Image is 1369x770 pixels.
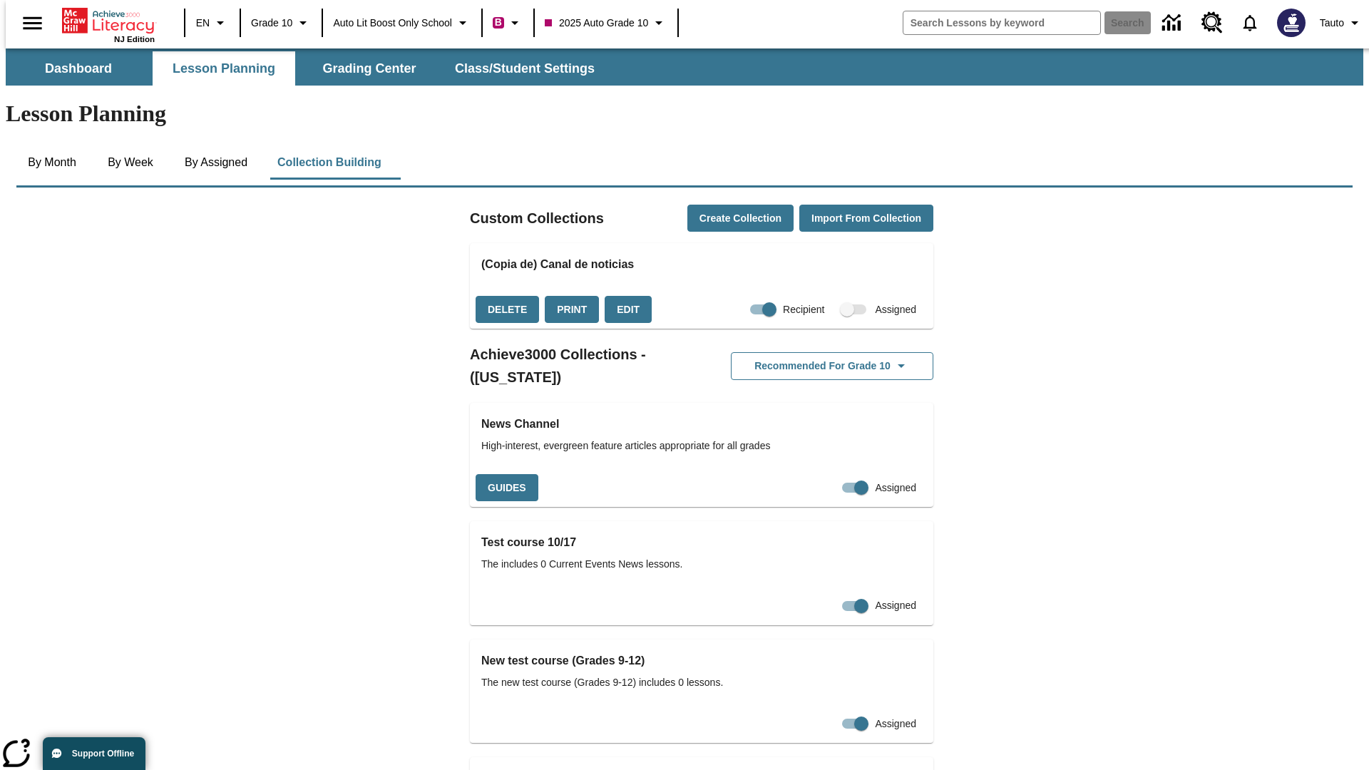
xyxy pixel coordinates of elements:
span: EN [196,16,210,31]
a: Home [62,6,155,35]
button: Guides [476,474,538,502]
span: The new test course (Grades 9-12) includes 0 lessons. [481,675,922,690]
span: Assigned [875,481,916,496]
button: By Assigned [173,145,259,180]
button: Language: EN, Select a language [190,10,235,36]
span: Grade 10 [251,16,292,31]
button: Class: 2025 Auto Grade 10, Select your class [539,10,673,36]
img: Avatar [1277,9,1306,37]
h2: Custom Collections [470,207,604,230]
span: Assigned [875,302,916,317]
button: Select a new avatar [1268,4,1314,41]
span: The includes 0 Current Events News lessons. [481,557,922,572]
span: Support Offline [72,749,134,759]
span: Dashboard [45,61,112,77]
button: Edit [605,296,652,324]
button: Print, will open in a new window [545,296,599,324]
span: 2025 Auto Grade 10 [545,16,648,31]
input: search field [903,11,1100,34]
button: Grade: Grade 10, Select a grade [245,10,317,36]
span: B [495,14,502,31]
span: Class/Student Settings [455,61,595,77]
div: Home [62,5,155,43]
span: Tauto [1320,16,1344,31]
button: Import from Collection [799,205,933,232]
a: Notifications [1231,4,1268,41]
a: Data Center [1154,4,1193,43]
button: School: Auto Lit Boost only School, Select your school [327,10,477,36]
button: Profile/Settings [1314,10,1369,36]
div: SubNavbar [6,51,607,86]
button: Delete [476,296,539,324]
button: Class/Student Settings [443,51,606,86]
button: Open side menu [11,2,53,44]
span: Assigned [875,717,916,731]
button: Lesson Planning [153,51,295,86]
button: Create Collection [687,205,794,232]
span: Recipient [783,302,824,317]
h2: Achieve3000 Collections - ([US_STATE]) [470,343,702,389]
span: High-interest, evergreen feature articles appropriate for all grades [481,438,922,453]
button: Grading Center [298,51,441,86]
button: Dashboard [7,51,150,86]
span: Auto Lit Boost only School [333,16,452,31]
span: Lesson Planning [173,61,275,77]
button: By Week [95,145,166,180]
div: SubNavbar [6,48,1363,86]
button: Support Offline [43,737,145,770]
span: Assigned [875,598,916,613]
h3: New test course (Grades 9-12) [481,651,922,671]
h3: (Copia de) Canal de noticias [481,255,922,274]
button: Boost Class color is violet red. Change class color [487,10,529,36]
a: Resource Center, Will open in new tab [1193,4,1231,42]
h3: Test course 10/17 [481,533,922,553]
span: Grading Center [322,61,416,77]
h1: Lesson Planning [6,101,1363,127]
h3: News Channel [481,414,922,434]
button: Recommended for Grade 10 [731,352,933,380]
span: NJ Edition [114,35,155,43]
button: By Month [16,145,88,180]
button: Collection Building [266,145,393,180]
